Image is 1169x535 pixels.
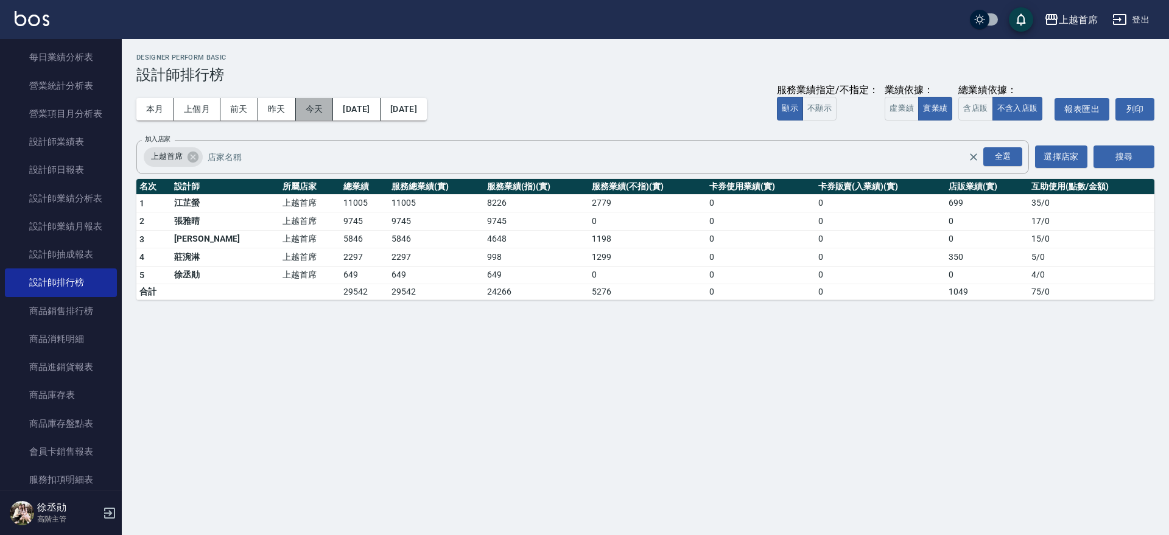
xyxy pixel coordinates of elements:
[5,100,117,128] a: 營業項目月分析表
[706,248,815,267] td: 0
[340,266,388,284] td: 649
[139,252,144,262] span: 4
[946,194,1028,212] td: 699
[706,284,815,300] td: 0
[1028,248,1154,267] td: 5 / 0
[37,514,99,525] p: 高階主管
[815,179,946,195] th: 卡券販賣(入業績)(實)
[388,194,484,212] td: 11005
[1115,98,1154,121] button: 列印
[1009,7,1033,32] button: save
[815,230,946,248] td: 0
[484,179,589,195] th: 服務業績(指)(實)
[279,194,340,212] td: 上越首席
[296,98,334,121] button: 今天
[802,97,837,121] button: 不顯示
[388,212,484,231] td: 9745
[589,179,706,195] th: 服務業績(不指)(實)
[1028,212,1154,231] td: 17 / 0
[706,212,815,231] td: 0
[340,194,388,212] td: 11005
[388,179,484,195] th: 服務總業績(實)
[777,97,803,121] button: 顯示
[946,266,1028,284] td: 0
[992,97,1043,121] button: 不含入店販
[965,149,982,166] button: Clear
[340,212,388,231] td: 9745
[918,97,952,121] button: 實業績
[5,381,117,409] a: 商品庫存表
[15,11,49,26] img: Logo
[5,72,117,100] a: 營業統計分析表
[1028,179,1154,195] th: 互助使用(點數/金額)
[388,266,484,284] td: 649
[1028,266,1154,284] td: 4 / 0
[171,266,279,284] td: 徐丞勛
[340,179,388,195] th: 總業績
[706,179,815,195] th: 卡券使用業績(實)
[258,98,296,121] button: 昨天
[220,98,258,121] button: 前天
[136,179,171,195] th: 名次
[279,248,340,267] td: 上越首席
[5,353,117,381] a: 商品進銷貨報表
[5,184,117,212] a: 設計師業績分析表
[1028,230,1154,248] td: 15 / 0
[171,179,279,195] th: 設計師
[484,212,589,231] td: 9745
[5,240,117,268] a: 設計師抽成報表
[589,284,706,300] td: 5276
[171,248,279,267] td: 莊涴淋
[706,194,815,212] td: 0
[484,266,589,284] td: 649
[333,98,380,121] button: [DATE]
[5,43,117,71] a: 每日業績分析表
[139,198,144,208] span: 1
[144,150,190,163] span: 上越首席
[815,212,946,231] td: 0
[171,194,279,212] td: 江芷螢
[10,501,34,525] img: Person
[777,84,879,97] div: 服務業績指定/不指定：
[484,284,589,300] td: 24266
[815,194,946,212] td: 0
[5,128,117,156] a: 設計師業績表
[885,97,919,121] button: 虛業績
[171,230,279,248] td: [PERSON_NAME]
[706,230,815,248] td: 0
[279,266,340,284] td: 上越首席
[139,234,144,244] span: 3
[484,248,589,267] td: 998
[484,230,589,248] td: 4648
[589,248,706,267] td: 1299
[815,248,946,267] td: 0
[958,84,1048,97] div: 總業績依據：
[1094,145,1154,168] button: 搜尋
[279,230,340,248] td: 上越首席
[1059,12,1098,27] div: 上越首席
[136,284,171,300] td: 合計
[589,266,706,284] td: 0
[1028,194,1154,212] td: 35 / 0
[946,248,1028,267] td: 350
[1108,9,1154,31] button: 登出
[946,179,1028,195] th: 店販業績(實)
[205,146,989,167] input: 店家名稱
[589,212,706,231] td: 0
[340,230,388,248] td: 5846
[958,97,992,121] button: 含店販
[144,147,203,167] div: 上越首席
[340,248,388,267] td: 2297
[815,266,946,284] td: 0
[5,212,117,240] a: 設計師業績月報表
[946,230,1028,248] td: 0
[589,230,706,248] td: 1198
[1055,98,1109,121] button: 報表匯出
[1039,7,1103,32] button: 上越首席
[589,194,706,212] td: 2779
[946,284,1028,300] td: 1049
[388,284,484,300] td: 29542
[37,502,99,514] h5: 徐丞勛
[136,98,174,121] button: 本月
[279,212,340,231] td: 上越首席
